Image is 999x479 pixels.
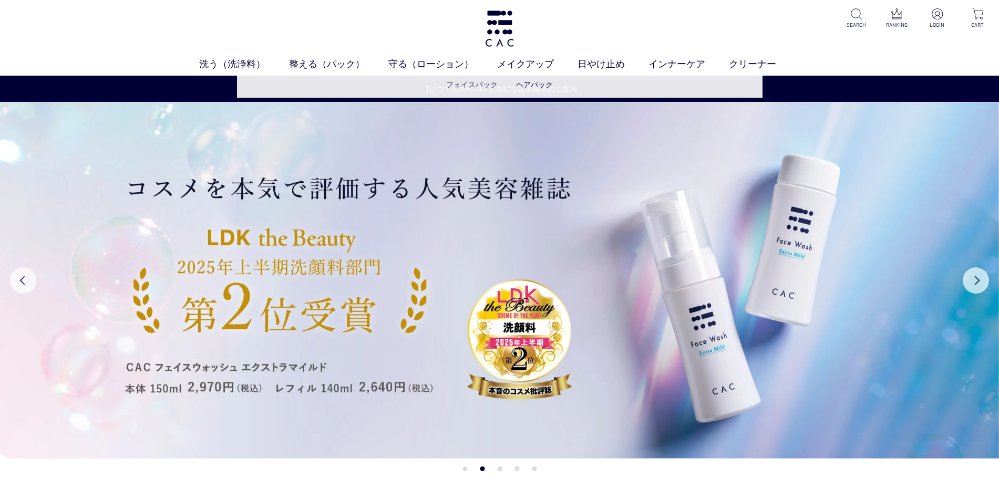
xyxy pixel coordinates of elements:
[497,466,502,471] button: 3 of 5
[843,21,869,29] p: SEARCH
[446,80,498,89] a: フェイスパック
[884,8,910,29] a: RANKING
[532,466,537,471] button: 5 of 5
[578,57,648,71] a: 日やけ止め
[963,267,989,294] button: Next
[483,11,516,47] img: logo
[843,8,869,29] a: SEARCH
[516,80,553,89] a: ヘアパック
[497,57,578,71] a: メイクアップ
[648,57,729,71] a: インナーケア
[1,84,998,95] a: 【いつでも10％OFF】お得な定期購入のご案内
[388,57,497,71] a: 守る（ローション）
[729,57,800,71] a: クリーナー
[924,21,950,29] p: LOGIN
[480,466,485,471] button: 2 of 5
[924,8,950,29] a: LOGIN
[10,267,36,294] button: Previous
[884,21,910,29] p: RANKING
[514,466,519,471] button: 4 of 5
[965,21,991,29] p: CART
[965,8,991,29] a: CART
[199,57,289,71] a: 洗う（洗浄料）
[462,466,467,471] button: 1 of 5
[289,57,388,71] a: 整える（パック）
